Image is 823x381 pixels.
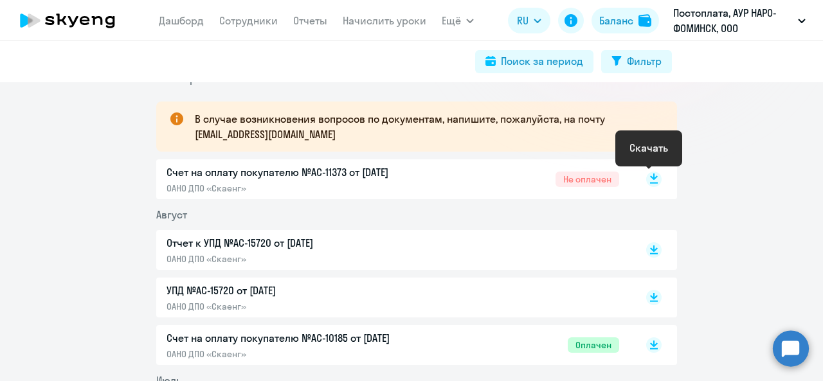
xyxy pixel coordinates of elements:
[601,50,672,73] button: Фильтр
[167,164,437,180] p: Счет на оплату покупателю №AC-11373 от [DATE]
[556,172,619,187] span: Не оплачен
[599,13,633,28] div: Баланс
[195,111,654,142] p: В случае возникновения вопросов по документам, напишите, пожалуйста, на почту [EMAIL_ADDRESS][DOM...
[667,5,812,36] button: Постоплата, АУР НАРО-ФОМИНСК, ООО
[442,8,474,33] button: Ещё
[167,301,437,312] p: ОАНО ДПО «Скаенг»
[167,182,437,194] p: ОАНО ДПО «Скаенг»
[167,235,437,251] p: Отчет к УПД №AC-15720 от [DATE]
[592,8,659,33] button: Балансbalance
[629,140,668,155] div: Скачать
[167,235,619,265] a: Отчет к УПД №AC-15720 от [DATE]ОАНО ДПО «Скаенг»
[167,283,437,298] p: УПД №AC-15720 от [DATE]
[475,50,593,73] button: Поиск за период
[167,283,619,312] a: УПД №AC-15720 от [DATE]ОАНО ДПО «Скаенг»
[159,14,204,27] a: Дашборд
[638,14,651,27] img: balance
[167,330,619,360] a: Счет на оплату покупателю №AC-10185 от [DATE]ОАНО ДПО «Скаенг»Оплачен
[167,330,437,346] p: Счет на оплату покупателю №AC-10185 от [DATE]
[673,5,793,36] p: Постоплата, АУР НАРО-ФОМИНСК, ООО
[167,253,437,265] p: ОАНО ДПО «Скаенг»
[442,13,461,28] span: Ещё
[343,14,426,27] a: Начислить уроки
[568,337,619,353] span: Оплачен
[627,53,662,69] div: Фильтр
[508,8,550,33] button: RU
[501,53,583,69] div: Поиск за период
[167,348,437,360] p: ОАНО ДПО «Скаенг»
[517,13,529,28] span: RU
[156,208,187,221] span: Август
[293,14,327,27] a: Отчеты
[167,164,619,194] a: Счет на оплату покупателю №AC-11373 от [DATE]ОАНО ДПО «Скаенг»Не оплачен
[219,14,278,27] a: Сотрудники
